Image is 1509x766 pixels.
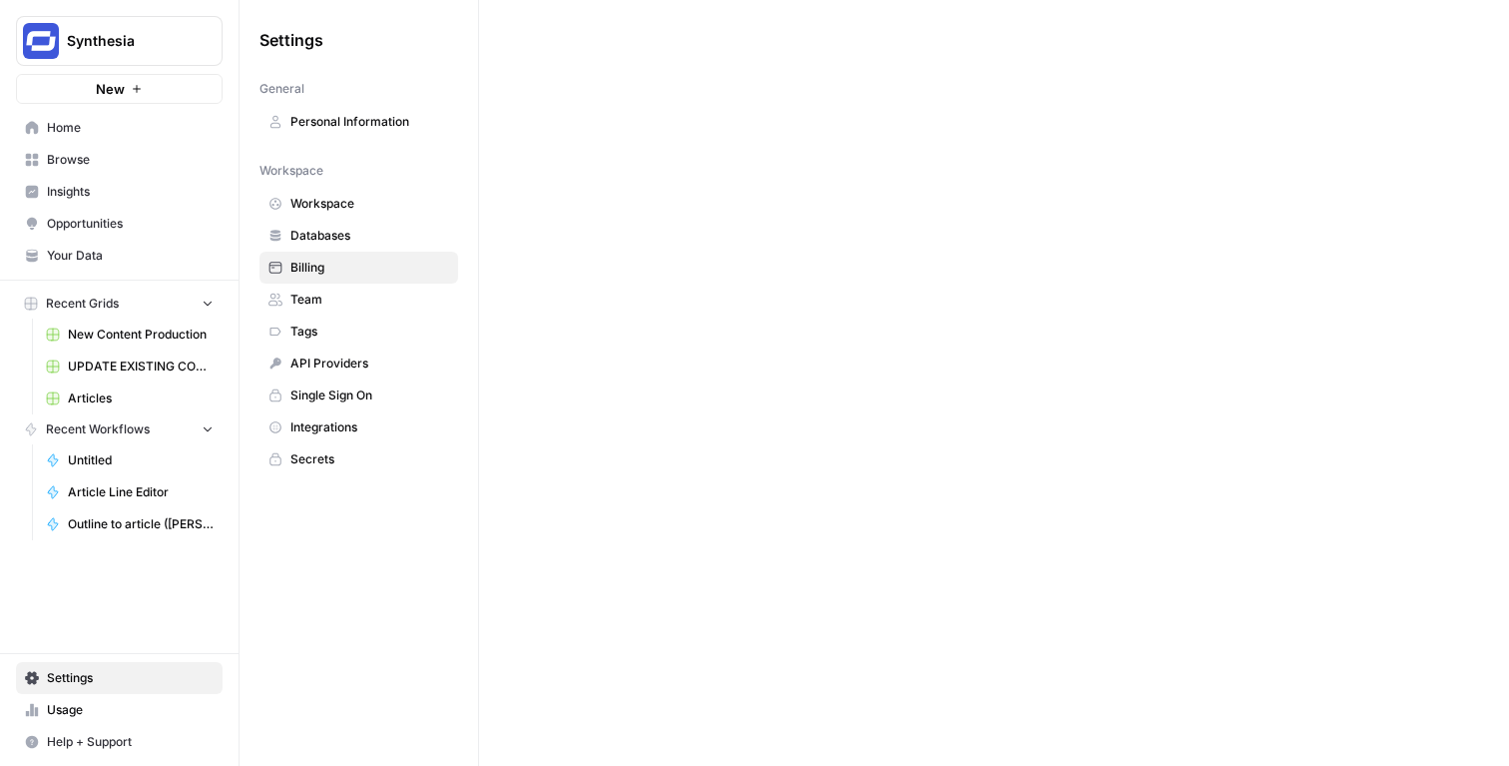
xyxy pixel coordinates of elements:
[259,316,458,348] a: Tags
[259,284,458,316] a: Team
[16,144,223,176] a: Browse
[290,386,449,404] span: Single Sign On
[290,355,449,373] span: API Providers
[16,16,223,66] button: Workspace: Synthesia
[68,389,214,407] span: Articles
[37,383,223,414] a: Articles
[68,483,214,501] span: Article Line Editor
[259,106,458,138] a: Personal Information
[259,411,458,443] a: Integrations
[290,291,449,309] span: Team
[259,28,323,52] span: Settings
[37,444,223,476] a: Untitled
[47,183,214,201] span: Insights
[259,188,458,220] a: Workspace
[47,151,214,169] span: Browse
[290,227,449,245] span: Databases
[68,515,214,533] span: Outline to article ([PERSON_NAME]'s fork)
[290,450,449,468] span: Secrets
[47,701,214,719] span: Usage
[46,420,150,438] span: Recent Workflows
[290,323,449,341] span: Tags
[16,726,223,758] button: Help + Support
[23,23,59,59] img: Synthesia Logo
[47,215,214,233] span: Opportunities
[67,31,188,51] span: Synthesia
[47,669,214,687] span: Settings
[16,694,223,726] a: Usage
[259,220,458,252] a: Databases
[47,119,214,137] span: Home
[37,351,223,383] a: UPDATE EXISTING CONTENT
[290,113,449,131] span: Personal Information
[68,358,214,376] span: UPDATE EXISTING CONTENT
[290,418,449,436] span: Integrations
[46,295,119,313] span: Recent Grids
[16,662,223,694] a: Settings
[259,80,304,98] span: General
[68,326,214,344] span: New Content Production
[290,195,449,213] span: Workspace
[16,414,223,444] button: Recent Workflows
[47,247,214,265] span: Your Data
[37,508,223,540] a: Outline to article ([PERSON_NAME]'s fork)
[96,79,125,99] span: New
[37,476,223,508] a: Article Line Editor
[259,380,458,411] a: Single Sign On
[290,259,449,277] span: Billing
[47,733,214,751] span: Help + Support
[16,208,223,240] a: Opportunities
[16,240,223,272] a: Your Data
[37,319,223,351] a: New Content Production
[16,74,223,104] button: New
[16,289,223,319] button: Recent Grids
[16,176,223,208] a: Insights
[259,252,458,284] a: Billing
[259,348,458,380] a: API Providers
[259,443,458,475] a: Secrets
[68,451,214,469] span: Untitled
[16,112,223,144] a: Home
[259,162,323,180] span: Workspace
